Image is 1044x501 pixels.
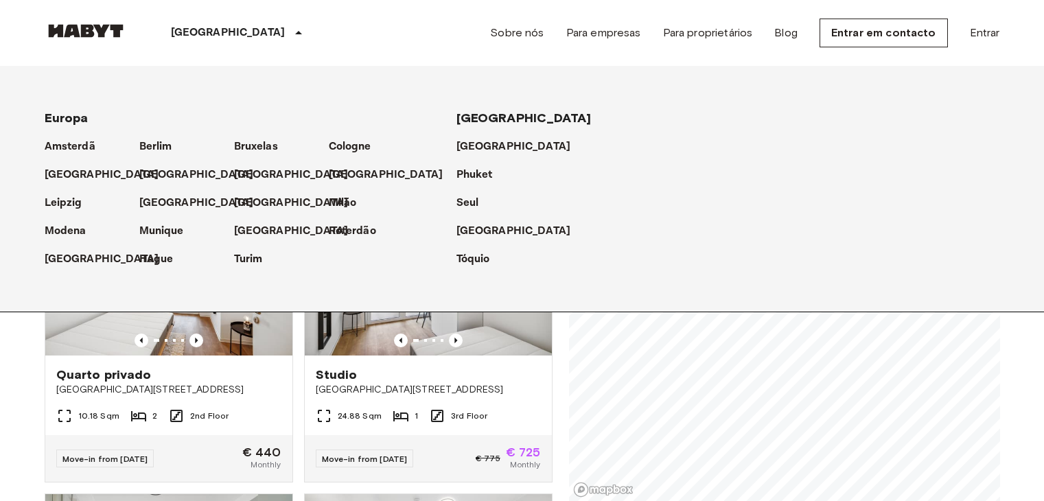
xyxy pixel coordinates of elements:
a: Munique [139,223,198,240]
a: Roterdão [329,223,390,240]
a: [GEOGRAPHIC_DATA] [329,167,457,183]
span: Move-in from [DATE] [62,454,148,464]
span: € 440 [242,446,281,458]
a: Marketing picture of unit AT-21-001-055-01Previous imagePrevious imageStudio[GEOGRAPHIC_DATA][STR... [304,190,553,482]
p: Turim [234,251,263,268]
a: Berlim [139,139,186,155]
button: Previous image [135,334,148,347]
a: [GEOGRAPHIC_DATA] [456,139,585,155]
span: Quarto privado [56,366,152,383]
p: [GEOGRAPHIC_DATA] [171,25,286,41]
a: Para empresas [566,25,641,41]
span: Studio [316,366,358,383]
a: Milão [329,195,371,211]
a: Tóquio [456,251,504,268]
span: [GEOGRAPHIC_DATA][STREET_ADDRESS] [56,383,281,397]
p: [GEOGRAPHIC_DATA] [139,195,254,211]
a: Hague [139,251,187,268]
a: [GEOGRAPHIC_DATA] [139,195,268,211]
a: Modena [45,223,100,240]
a: [GEOGRAPHIC_DATA] [139,167,268,183]
p: [GEOGRAPHIC_DATA] [456,139,571,155]
span: € 725 [506,446,541,458]
p: Berlim [139,139,172,155]
span: 1 [415,410,418,422]
a: [GEOGRAPHIC_DATA] [234,167,362,183]
a: Para proprietários [663,25,753,41]
p: Cologne [329,139,371,155]
a: Blog [774,25,798,41]
p: Milão [329,195,357,211]
a: Bruxelas [234,139,292,155]
a: Marketing picture of unit AT-21-001-023-01Previous imagePrevious imageQuarto privado[GEOGRAPHIC_D... [45,190,293,482]
img: Habyt [45,24,127,38]
p: Amsterdã [45,139,95,155]
a: Cologne [329,139,385,155]
p: Phuket [456,167,493,183]
a: Mapbox logo [573,482,634,498]
button: Previous image [449,334,463,347]
p: [GEOGRAPHIC_DATA] [234,195,349,211]
a: Seul [456,195,493,211]
a: Entrar em contacto [820,19,948,47]
p: [GEOGRAPHIC_DATA] [234,223,349,240]
a: [GEOGRAPHIC_DATA] [234,223,362,240]
span: 2 [152,410,157,422]
span: € 775 [476,452,500,465]
a: Phuket [456,167,507,183]
p: [GEOGRAPHIC_DATA] [45,251,159,268]
p: Hague [139,251,174,268]
span: Europa [45,110,89,126]
a: [GEOGRAPHIC_DATA] [456,223,585,240]
span: Monthly [510,458,540,471]
a: Entrar [970,25,1000,41]
span: [GEOGRAPHIC_DATA] [456,110,592,126]
a: Sobre nós [490,25,544,41]
a: Leipzig [45,195,96,211]
a: Turim [234,251,277,268]
a: [GEOGRAPHIC_DATA] [45,167,173,183]
p: Bruxelas [234,139,278,155]
span: 2nd Floor [190,410,229,422]
p: [GEOGRAPHIC_DATA] [329,167,443,183]
span: Move-in from [DATE] [322,454,408,464]
p: Modena [45,223,86,240]
button: Previous image [394,334,408,347]
span: [GEOGRAPHIC_DATA][STREET_ADDRESS] [316,383,541,397]
p: Roterdão [329,223,376,240]
p: [GEOGRAPHIC_DATA] [45,167,159,183]
a: Amsterdã [45,139,109,155]
p: Munique [139,223,184,240]
span: 3rd Floor [451,410,487,422]
a: [GEOGRAPHIC_DATA] [45,251,173,268]
span: 10.18 Sqm [78,410,119,422]
span: Monthly [251,458,281,471]
p: Tóquio [456,251,490,268]
button: Previous image [189,334,203,347]
a: [GEOGRAPHIC_DATA] [234,195,362,211]
span: 24.88 Sqm [338,410,382,422]
p: Leipzig [45,195,82,211]
p: [GEOGRAPHIC_DATA] [234,167,349,183]
p: [GEOGRAPHIC_DATA] [139,167,254,183]
p: Seul [456,195,479,211]
p: [GEOGRAPHIC_DATA] [456,223,571,240]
